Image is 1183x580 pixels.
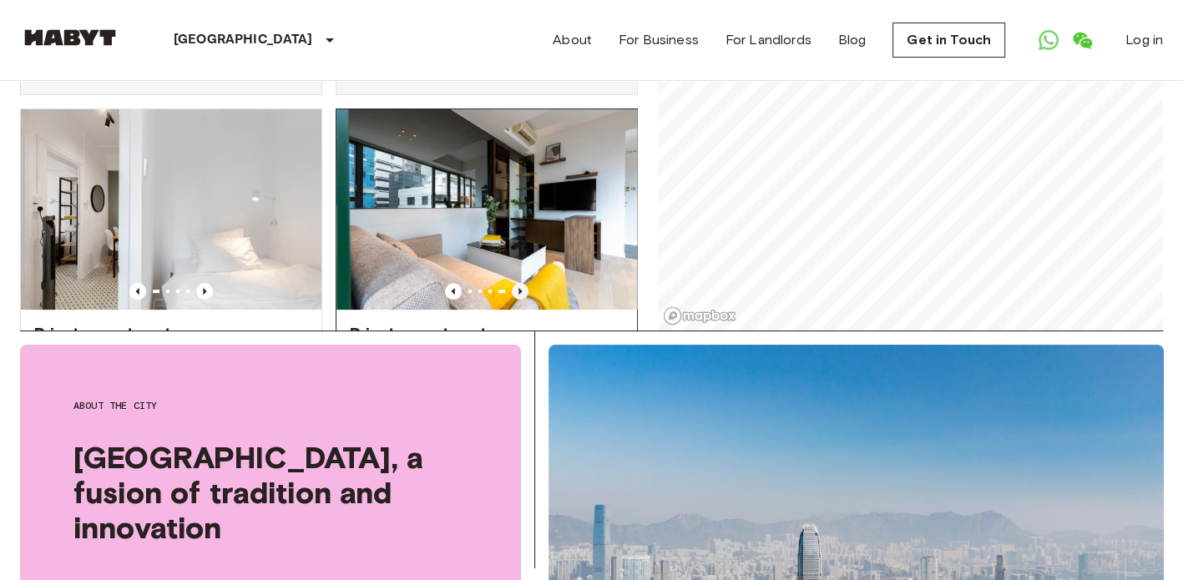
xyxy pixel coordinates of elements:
button: Previous image [445,283,462,300]
p: [GEOGRAPHIC_DATA] [174,30,313,50]
button: Previous image [129,283,146,300]
a: Previous imagePrevious imagePrivate apartment[STREET_ADDRESS]40.8 Sqm112th FloorMove-in from [DAT... [336,108,638,464]
a: Mapbox logo [663,306,736,325]
img: Marketing picture of unit HK-01-037-001-01 [21,109,321,310]
a: Open WeChat [1065,23,1099,57]
button: Previous image [512,283,528,300]
a: Open WhatsApp [1032,23,1065,57]
span: Private apartment [34,323,172,343]
a: About [553,30,592,50]
a: Marketing picture of unit HK-01-037-001-01Previous imagePrevious imagePrivate apartment[STREET_AD... [20,108,322,464]
a: For Business [619,30,699,50]
span: Private apartment [350,323,488,343]
span: [GEOGRAPHIC_DATA], a fusion of tradition and innovation [73,440,468,545]
img: Marketing picture of unit HK-01-054-010-01 [336,109,637,310]
a: Blog [838,30,867,50]
a: Get in Touch [892,23,1005,58]
button: Previous image [196,283,213,300]
a: For Landlords [725,30,811,50]
span: About the city [73,398,468,413]
a: Log in [1125,30,1163,50]
img: Habyt [20,29,120,46]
